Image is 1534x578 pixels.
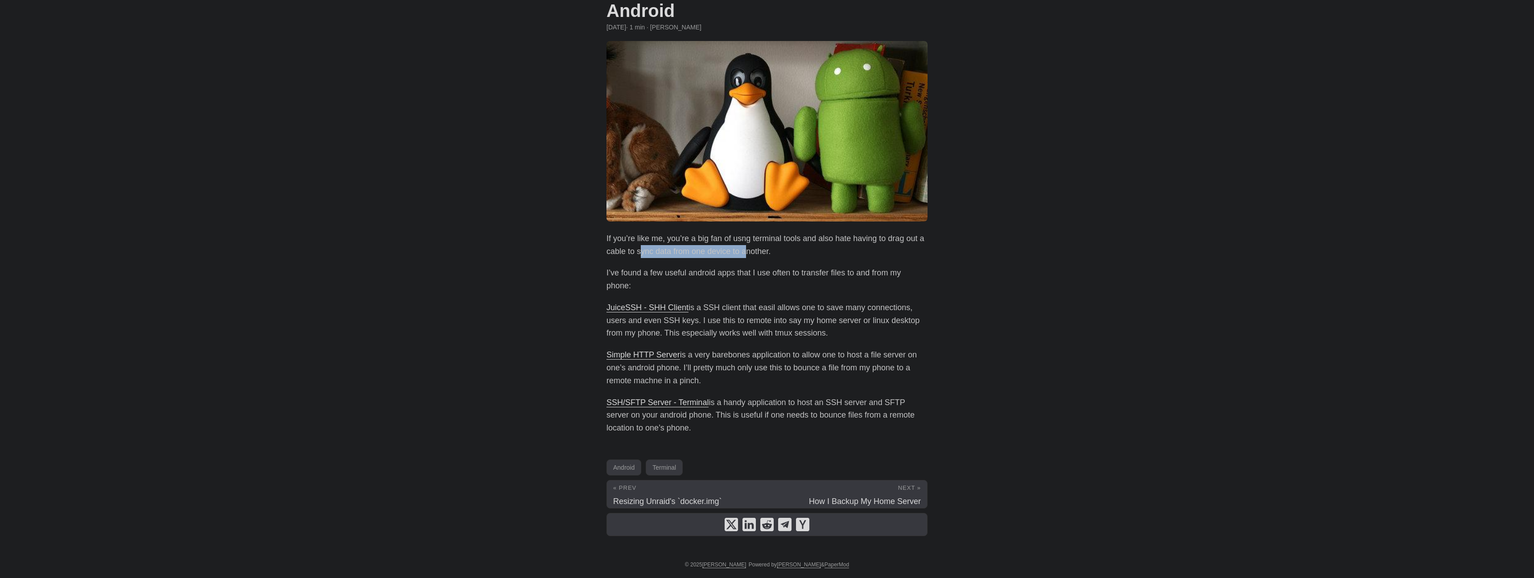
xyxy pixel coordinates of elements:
span: Powered by & [749,562,849,568]
div: · 1 min · [PERSON_NAME] [606,22,928,32]
a: share SSH, SFTP and HTTP File Server On Android on reddit [760,518,774,531]
a: share SSH, SFTP and HTTP File Server On Android on telegram [778,518,792,531]
span: © 2025 [685,562,746,568]
p: If you’re like me, you’re a big fan of usng terminal tools and also hate having to drag out a cab... [606,232,928,258]
a: share SSH, SFTP and HTTP File Server On Android on linkedin [742,518,756,531]
a: PaperMod [825,562,849,568]
span: Resizing Unraid's `docker.img` [613,497,722,506]
a: « Prev Resizing Unraid's `docker.img` [607,480,767,508]
span: Next » [898,484,921,491]
a: SSH/SFTP Server - Terminal [606,398,709,407]
a: JuiceSSH - SHH Client [606,303,689,312]
a: [PERSON_NAME] [777,562,821,568]
a: share SSH, SFTP and HTTP File Server On Android on x [725,518,738,531]
a: Terminal [646,459,683,476]
p: is a very barebones application to allow one to host a file server on one’s android phone. I’ll p... [606,348,928,387]
a: [PERSON_NAME] [702,562,746,568]
span: 2021-05-09 00:00:00 +0000 UTC [606,22,626,32]
a: share SSH, SFTP and HTTP File Server On Android on ycombinator [796,518,809,531]
span: How I Backup My Home Server [809,497,921,506]
a: Android [606,459,641,476]
a: Simple HTTP Server [606,350,680,359]
p: is a handy application to host an SSH server and SFTP server on your android phone. This is usefu... [606,396,928,435]
a: Next » How I Backup My Home Server [767,480,927,508]
p: I’ve found a few useful android apps that I use often to transfer files to and from my phone: [606,266,928,292]
span: « Prev [613,484,636,491]
p: is a SSH client that easil allows one to save many connections, users and even SSH keys. I use th... [606,301,928,340]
